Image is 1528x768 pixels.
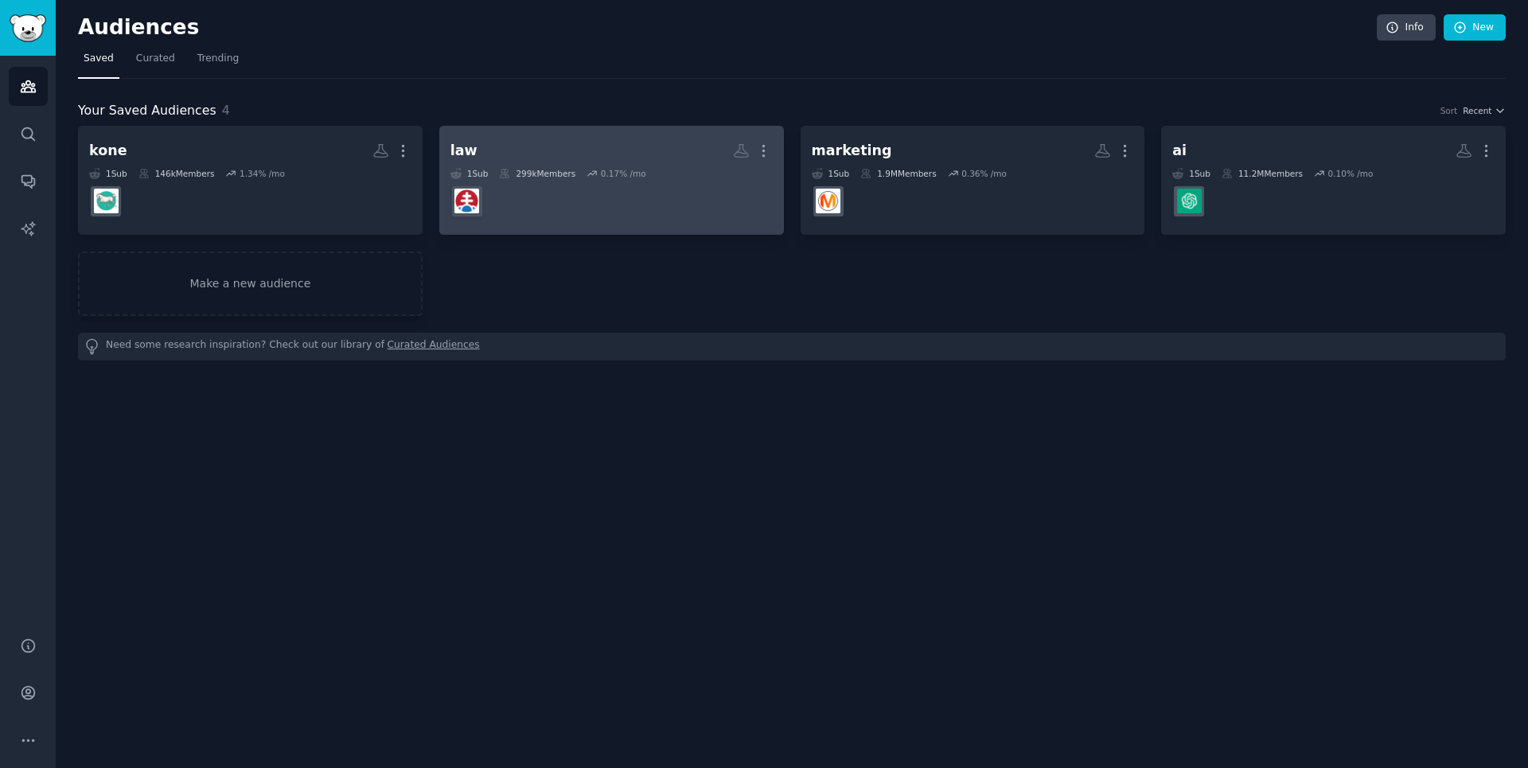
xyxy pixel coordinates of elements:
a: Curated Audiences [388,338,480,355]
img: Slovakia [454,189,479,213]
div: 146k Members [138,168,215,179]
div: 11.2M Members [1222,168,1303,179]
div: kone [89,141,127,161]
div: law [450,141,477,161]
a: ai1Sub11.2MMembers0.10% /moChatGPT [1161,126,1506,235]
div: 1 Sub [450,168,489,179]
a: Curated [131,46,181,79]
a: law1Sub299kMembers0.17% /moSlovakia [439,126,784,235]
div: 1 Sub [812,168,850,179]
a: Saved [78,46,119,79]
div: marketing [812,141,892,161]
a: marketing1Sub1.9MMembers0.36% /momarketing [801,126,1145,235]
h2: Audiences [78,15,1377,41]
span: 4 [222,103,230,118]
a: Info [1377,14,1436,41]
div: 1.34 % /mo [240,168,285,179]
span: Curated [136,52,175,66]
a: kone1Sub146kMembers1.34% /moHorses [78,126,423,235]
img: GummySearch logo [10,14,46,42]
img: ChatGPT [1177,189,1202,213]
div: 1 Sub [89,168,127,179]
div: 0.36 % /mo [961,168,1007,179]
img: marketing [816,189,840,213]
button: Recent [1463,105,1506,116]
span: Your Saved Audiences [78,101,216,121]
span: Recent [1463,105,1491,116]
img: Horses [94,189,119,213]
a: Make a new audience [78,251,423,316]
div: Need some research inspiration? Check out our library of [78,333,1506,361]
span: Trending [197,52,239,66]
a: Trending [192,46,244,79]
div: 299k Members [499,168,575,179]
div: ai [1172,141,1187,161]
span: Saved [84,52,114,66]
div: Sort [1440,105,1458,116]
a: New [1444,14,1506,41]
div: 1.9M Members [860,168,936,179]
div: 1 Sub [1172,168,1210,179]
div: 0.10 % /mo [1328,168,1374,179]
div: 0.17 % /mo [601,168,646,179]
